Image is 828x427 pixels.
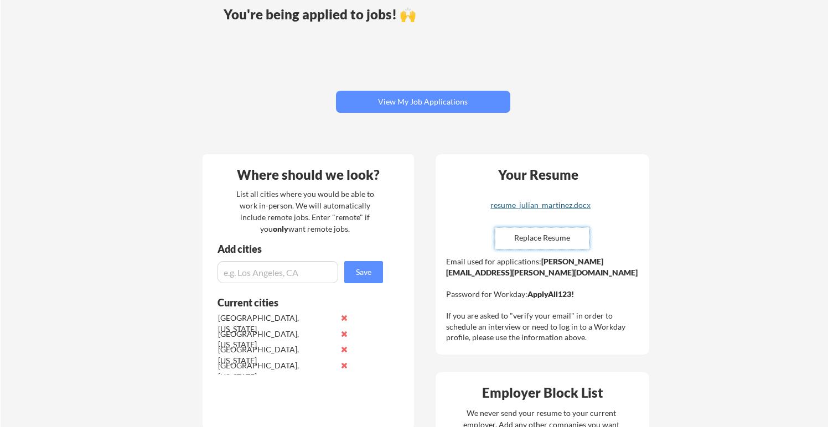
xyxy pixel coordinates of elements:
[218,261,338,283] input: e.g. Los Angeles, CA
[218,329,335,350] div: [GEOGRAPHIC_DATA], [US_STATE]
[218,244,386,254] div: Add cities
[218,360,335,382] div: [GEOGRAPHIC_DATA], [US_STATE]
[446,256,641,343] div: Email used for applications: Password for Workday: If you are asked to "verify your email" in ord...
[218,313,335,334] div: [GEOGRAPHIC_DATA], [US_STATE]
[205,168,411,181] div: Where should we look?
[475,201,607,218] a: resume_julian_martinez.docx
[224,8,623,21] div: You're being applied to jobs! 🙌
[336,91,510,113] button: View My Job Applications
[229,188,381,235] div: List all cities where you would be able to work in-person. We will automatically include remote j...
[218,298,371,308] div: Current cities
[344,261,383,283] button: Save
[527,289,574,299] strong: ApplyAll123!
[446,257,638,277] strong: [PERSON_NAME][EMAIL_ADDRESS][PERSON_NAME][DOMAIN_NAME]
[440,386,646,399] div: Employer Block List
[273,224,288,233] strong: only
[475,201,607,209] div: resume_julian_martinez.docx
[218,344,335,366] div: [GEOGRAPHIC_DATA], [US_STATE]
[484,168,593,181] div: Your Resume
